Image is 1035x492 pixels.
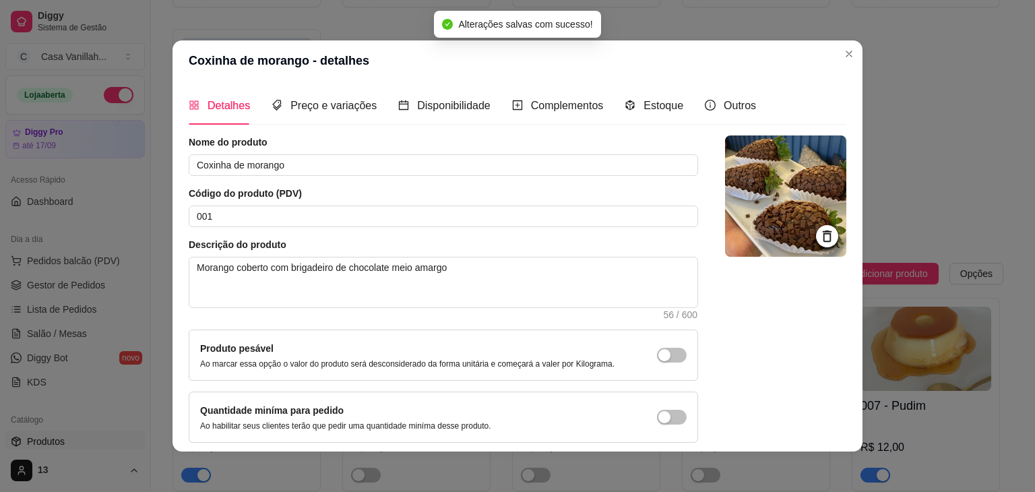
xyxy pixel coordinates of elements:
input: Ex.: Hamburguer de costela [189,154,698,176]
article: Código do produto (PDV) [189,187,698,200]
article: Nome do produto [189,135,698,149]
input: Ex.: 123 [189,206,698,227]
span: tags [272,100,282,111]
span: Preço e variações [290,100,377,111]
span: code-sandbox [625,100,635,111]
span: info-circle [705,100,716,111]
button: Close [838,43,860,65]
p: Ao marcar essa opção o valor do produto será desconsiderado da forma unitária e começará a valer ... [200,359,615,369]
span: Alterações salvas com sucesso! [458,19,592,30]
article: Descrição do produto [189,238,698,251]
span: Outros [724,100,756,111]
label: Produto pesável [200,343,274,354]
span: Disponibilidade [417,100,491,111]
span: check-circle [442,19,453,30]
img: logo da loja [725,135,846,257]
span: plus-square [512,100,523,111]
span: calendar [398,100,409,111]
span: Detalhes [208,100,250,111]
span: appstore [189,100,199,111]
header: Coxinha de morango - detalhes [172,40,862,81]
label: Quantidade miníma para pedido [200,405,344,416]
textarea: Morango coberto com brigadeiro de chocolate meio amargo [189,257,697,307]
p: Ao habilitar seus clientes terão que pedir uma quantidade miníma desse produto. [200,421,491,431]
span: Estoque [644,100,683,111]
span: Complementos [531,100,604,111]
